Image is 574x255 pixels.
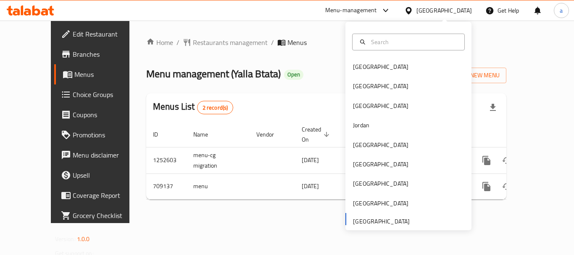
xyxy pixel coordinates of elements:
div: [GEOGRAPHIC_DATA] [353,179,408,188]
span: Restaurants management [193,37,268,47]
li: / [271,37,274,47]
span: ID [153,129,169,139]
span: Menus [74,69,140,79]
div: [GEOGRAPHIC_DATA] [353,101,408,110]
span: Edit Restaurant [73,29,140,39]
span: 1.0.0 [77,234,90,244]
nav: breadcrumb [146,37,506,47]
span: Choice Groups [73,89,140,100]
button: Change Status [497,150,517,171]
div: [GEOGRAPHIC_DATA] [353,199,408,208]
span: Open [284,71,303,78]
div: Jordan [353,121,369,130]
a: Choice Groups [54,84,147,105]
a: Upsell [54,165,147,185]
div: Menu-management [325,5,377,16]
span: a [560,6,563,15]
span: Promotions [73,130,140,140]
a: Branches [54,44,147,64]
li: / [176,37,179,47]
div: Export file [483,97,503,118]
span: Upsell [73,170,140,180]
span: [DATE] [302,155,319,166]
span: Created On [302,124,332,145]
td: menu-cg migration [187,147,250,174]
div: [GEOGRAPHIC_DATA] [353,140,408,150]
span: Coupons [73,110,140,120]
a: Coverage Report [54,185,147,205]
td: 709137 [146,174,187,199]
div: [GEOGRAPHIC_DATA] [416,6,472,15]
span: Menu management ( Yalla Btata ) [146,64,281,83]
div: [GEOGRAPHIC_DATA] [353,81,408,91]
span: Name [193,129,219,139]
span: Vendor [256,129,285,139]
a: Grocery Checklist [54,205,147,226]
div: [GEOGRAPHIC_DATA] [353,160,408,169]
a: Home [146,37,173,47]
span: Menus [287,37,307,47]
span: Coverage Report [73,190,140,200]
a: Menus [54,64,147,84]
td: 1252603 [146,147,187,174]
span: Version: [55,234,76,244]
input: Search [368,37,459,47]
div: Open [284,70,303,80]
a: Promotions [54,125,147,145]
a: Edit Restaurant [54,24,147,44]
span: Menu disclaimer [73,150,140,160]
span: Grocery Checklist [73,210,140,221]
span: Branches [73,49,140,59]
div: [GEOGRAPHIC_DATA] [353,62,408,71]
button: more [477,150,497,171]
h2: Menus List [153,100,233,114]
a: Menu disclaimer [54,145,147,165]
td: menu [187,174,250,199]
button: more [477,176,497,197]
button: Add New Menu [441,68,506,83]
span: 2 record(s) [197,104,233,112]
a: Restaurants management [183,37,268,47]
span: Add New Menu [448,70,500,81]
a: Coupons [54,105,147,125]
button: Change Status [497,176,517,197]
span: [DATE] [302,181,319,192]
